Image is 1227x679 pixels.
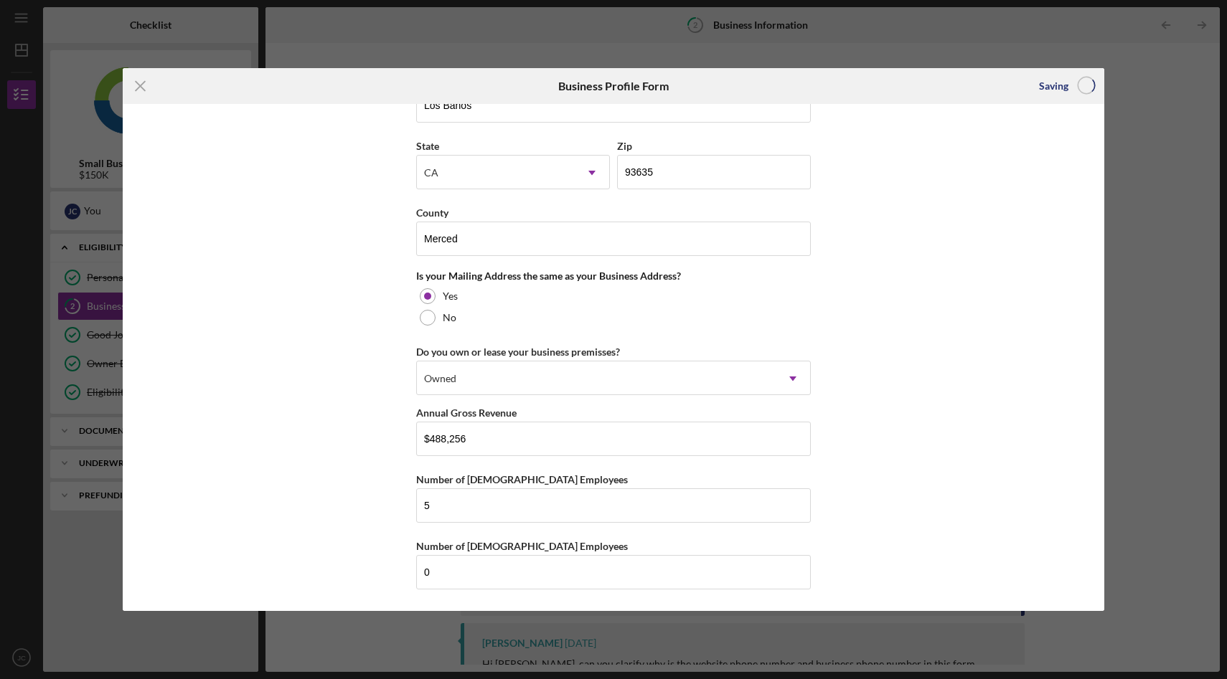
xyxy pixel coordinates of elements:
[416,540,628,552] label: Number of [DEMOGRAPHIC_DATA] Employees
[443,290,458,302] label: Yes
[416,473,628,485] label: Number of [DEMOGRAPHIC_DATA] Employees
[558,80,669,92] h6: Business Profile Form
[443,312,456,323] label: No
[1025,72,1104,100] button: Saving
[1039,72,1068,100] div: Saving
[416,270,811,282] div: Is your Mailing Address the same as your Business Address?
[416,206,448,219] label: County
[424,373,456,384] div: Owned
[424,167,438,179] div: CA
[416,407,517,419] label: Annual Gross Revenue
[617,140,632,152] label: Zip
